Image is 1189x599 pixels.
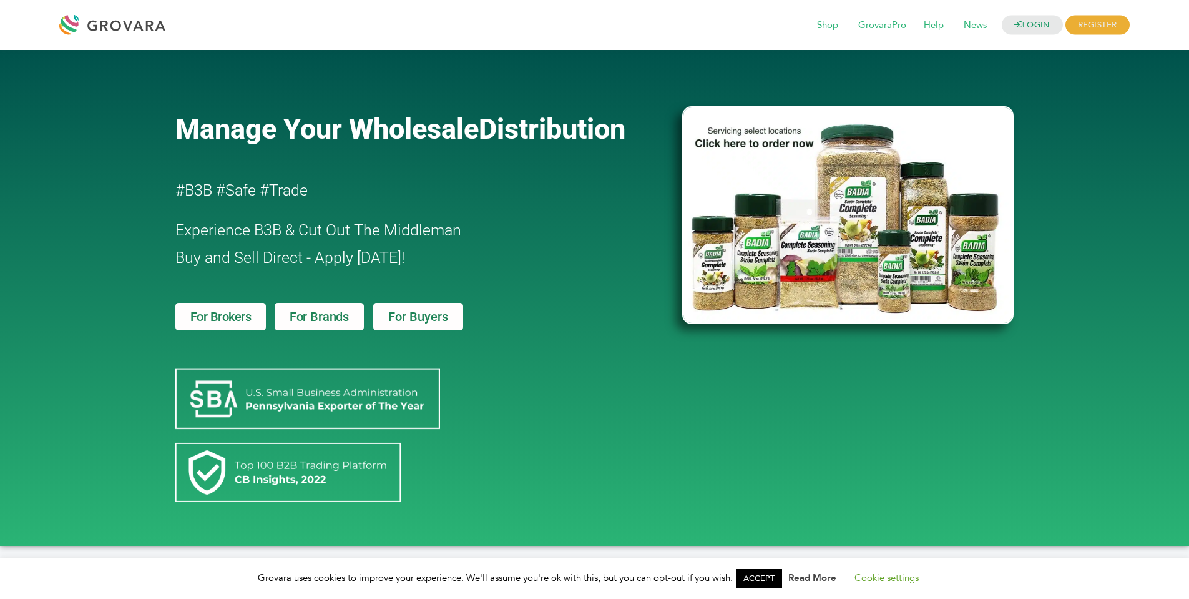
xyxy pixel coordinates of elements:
[175,112,479,146] span: Manage Your Wholesale
[955,19,996,32] a: News
[849,19,915,32] a: GrovaraPro
[275,303,364,330] a: For Brands
[1002,16,1063,35] a: LOGIN
[849,14,915,37] span: GrovaraPro
[915,19,952,32] a: Help
[808,14,847,37] span: Shop
[175,303,267,330] a: For Brokers
[190,310,252,323] span: For Brokers
[388,310,448,323] span: For Buyers
[258,572,931,584] span: Grovara uses cookies to improve your experience. We'll assume you're ok with this, but you can op...
[955,14,996,37] span: News
[808,19,847,32] a: Shop
[788,572,836,584] a: Read More
[736,569,782,588] a: ACCEPT
[290,310,349,323] span: For Brands
[915,14,952,37] span: Help
[479,112,625,146] span: Distribution
[175,249,405,267] span: Buy and Sell Direct - Apply [DATE]!
[175,177,611,204] h2: #B3B #Safe #Trade
[1065,16,1130,35] span: REGISTER
[373,303,463,330] a: For Buyers
[175,112,662,146] a: Manage Your WholesaleDistribution
[175,221,461,239] span: Experience B3B & Cut Out The Middleman
[854,572,919,584] a: Cookie settings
